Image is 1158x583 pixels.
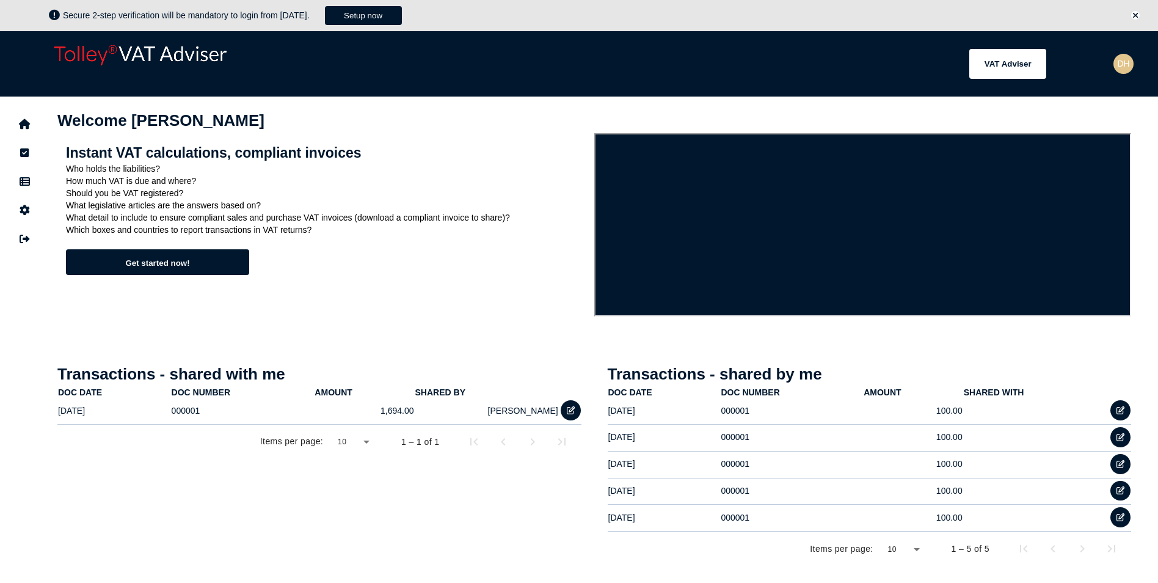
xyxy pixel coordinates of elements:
[401,436,439,448] div: 1 – 1 of 1
[58,387,102,397] div: doc date
[1110,507,1131,527] button: Open shared transaction
[720,424,863,449] td: 000001
[63,10,322,20] div: Secure 2-step verification will be mandatory to login from [DATE].
[12,197,37,223] button: Manage settings
[720,451,863,476] td: 000001
[66,164,586,174] p: Who holds the liabilities?
[12,111,37,137] button: Home
[314,398,414,423] td: 1,694.00
[720,478,863,503] td: 000001
[66,249,249,275] button: Get started now!
[1110,427,1131,447] button: Open shared transaction
[12,140,37,166] button: Tasks
[325,6,402,25] button: Setup now
[721,387,779,397] div: doc number
[1113,54,1134,74] div: Profile settings
[969,49,1046,79] button: Shows a dropdown of VAT Advisor options
[12,169,37,194] button: Data manager
[415,387,558,397] div: shared by
[415,398,559,423] td: [PERSON_NAME]
[594,133,1131,317] iframe: VAT Adviser intro
[608,424,721,449] td: [DATE]
[720,398,863,423] td: 000001
[608,505,721,530] td: [DATE]
[315,387,352,397] div: Amount
[608,365,1132,384] h1: Transactions - shared by me
[1110,481,1131,501] button: Open shared transaction
[315,387,413,397] div: Amount
[415,387,465,397] div: shared by
[608,451,721,476] td: [DATE]
[66,213,586,222] p: What detail to include to ensure compliant sales and purchase VAT invoices (download a compliant ...
[12,226,37,252] button: Sign out
[608,387,652,397] div: doc date
[964,387,1024,397] div: shared with
[172,387,314,397] div: doc number
[57,111,1131,130] h1: Welcome [PERSON_NAME]
[964,387,1109,397] div: shared with
[608,478,721,503] td: [DATE]
[863,451,963,476] td: 100.00
[49,40,260,87] div: app logo
[58,387,170,397] div: doc date
[172,387,230,397] div: doc number
[863,478,963,503] td: 100.00
[608,387,720,397] div: doc date
[810,543,873,555] div: Items per page:
[863,505,963,530] td: 100.00
[1110,400,1131,420] button: Open shared transaction
[171,398,315,423] td: 000001
[20,182,30,182] i: Data manager
[57,365,581,384] h1: Transactions - shared with me
[863,398,963,423] td: 100.00
[1110,454,1131,474] button: Open shared transaction
[66,176,586,186] p: How much VAT is due and where?
[66,145,586,161] h2: Instant VAT calculations, compliant invoices
[864,387,901,397] div: Amount
[864,387,963,397] div: Amount
[66,200,586,210] p: What legislative articles are the answers based on?
[721,387,862,397] div: doc number
[952,543,989,555] div: 1 – 5 of 5
[863,424,963,449] td: 100.00
[66,188,586,198] p: Should you be VAT registered?
[260,435,323,447] div: Items per page:
[720,505,863,530] td: 000001
[561,400,581,420] button: Open shared transaction
[1131,11,1140,20] button: Hide message
[57,398,171,423] td: [DATE]
[608,398,721,423] td: [DATE]
[266,49,1047,79] menu: navigate products
[66,225,586,235] p: Which boxes and countries to report transactions in VAT returns?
